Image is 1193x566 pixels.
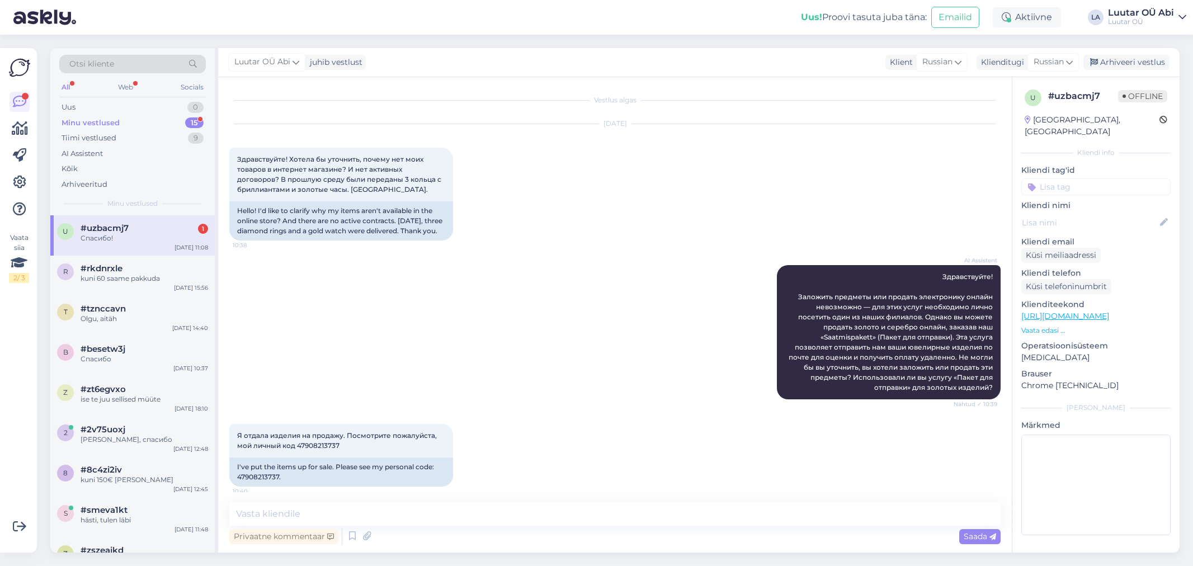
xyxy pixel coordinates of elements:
[229,95,1001,105] div: Vestlus algas
[81,394,208,404] div: ise te juu sellised müüte
[1034,56,1064,68] span: Russian
[69,58,114,70] span: Otsi kliente
[174,284,208,292] div: [DATE] 15:56
[62,102,76,113] div: Uus
[62,148,103,159] div: AI Assistent
[81,263,122,273] span: #rkdnrxle
[954,400,997,408] span: Nähtud ✓ 10:39
[1108,17,1174,26] div: Luutar OÜ
[9,233,29,283] div: Vaata siia
[1088,10,1104,25] div: LA
[1021,200,1171,211] p: Kliendi nimi
[173,485,208,493] div: [DATE] 12:45
[62,133,116,144] div: Tiimi vestlused
[305,56,362,68] div: juhib vestlust
[188,133,204,144] div: 9
[1021,236,1171,248] p: Kliendi email
[59,80,72,95] div: All
[81,233,208,243] div: Спасибо!
[81,545,124,555] span: #zszeaikd
[237,431,438,450] span: Я отдала изделия на продажу. Посмотрите пожалуйста, мой личный код 47908213737
[63,348,68,356] span: b
[955,256,997,265] span: AI Assistent
[229,119,1001,129] div: [DATE]
[175,404,208,413] div: [DATE] 18:10
[81,273,208,284] div: kuni 60 saame pakkuda
[1021,148,1171,158] div: Kliendi info
[1025,114,1159,138] div: [GEOGRAPHIC_DATA], [GEOGRAPHIC_DATA]
[81,515,208,525] div: hästi, tulen läbi
[229,529,338,544] div: Privaatne kommentaar
[63,469,68,477] span: 8
[178,80,206,95] div: Socials
[1021,403,1171,413] div: [PERSON_NAME]
[1021,248,1101,263] div: Küsi meiliaadressi
[801,12,822,22] b: Uus!
[1021,340,1171,352] p: Operatsioonisüsteem
[233,487,275,496] span: 10:40
[62,163,78,174] div: Kõik
[922,56,952,68] span: Russian
[234,56,290,68] span: Luutar OÜ Abi
[81,505,128,515] span: #smeva1kt
[81,435,208,445] div: [PERSON_NAME], спасибо
[81,465,122,475] span: #8c4zi2iv
[64,428,68,437] span: 2
[1108,8,1186,26] a: Luutar OÜ AbiLuutar OÜ
[1048,89,1118,103] div: # uzbacmj7
[1108,8,1174,17] div: Luutar OÜ Abi
[81,424,125,435] span: #2v75uoxj
[81,304,126,314] span: #tznccavn
[198,224,208,234] div: 1
[81,223,129,233] span: #uzbacmj7
[63,227,68,235] span: u
[62,179,107,190] div: Arhiveeritud
[173,445,208,453] div: [DATE] 12:48
[801,11,927,24] div: Proovi tasuta juba täna:
[1021,164,1171,176] p: Kliendi tag'id
[81,384,126,394] span: #zt6egvxo
[1118,90,1167,102] span: Offline
[993,7,1061,27] div: Aktiivne
[1083,55,1170,70] div: Arhiveeri vestlus
[1022,216,1158,229] input: Lisa nimi
[64,308,68,316] span: t
[185,117,204,129] div: 15
[81,314,208,324] div: Olgu, aitäh
[1021,299,1171,310] p: Klienditeekond
[62,117,120,129] div: Minu vestlused
[172,324,208,332] div: [DATE] 14:40
[1021,368,1171,380] p: Brauser
[885,56,913,68] div: Klient
[1021,419,1171,431] p: Märkmed
[1021,380,1171,392] p: Chrome [TECHNICAL_ID]
[229,457,453,487] div: I've put the items up for sale. Please see my personal code: 47908213737.
[63,267,68,276] span: r
[81,344,125,354] span: #besetw3j
[107,199,158,209] span: Minu vestlused
[233,241,275,249] span: 10:38
[81,354,208,364] div: Спасибо
[1021,267,1171,279] p: Kliendi telefon
[964,531,996,541] span: Saada
[63,549,68,558] span: z
[1021,178,1171,195] input: Lisa tag
[173,364,208,372] div: [DATE] 10:37
[175,525,208,534] div: [DATE] 11:48
[1030,93,1036,102] span: u
[237,155,443,194] span: Здравствуйте! Хотела бы уточнить, почему нет моих товаров в интернет магазине? И нет активных дог...
[229,201,453,240] div: Hello! I'd like to clarify why my items aren't available in the online store? And there are no ac...
[9,273,29,283] div: 2 / 3
[977,56,1024,68] div: Klienditugi
[1021,352,1171,364] p: [MEDICAL_DATA]
[931,7,979,28] button: Emailid
[9,57,30,78] img: Askly Logo
[187,102,204,113] div: 0
[175,243,208,252] div: [DATE] 11:08
[1021,326,1171,336] p: Vaata edasi ...
[116,80,135,95] div: Web
[81,475,208,485] div: kuni 150€ [PERSON_NAME]
[1021,311,1109,321] a: [URL][DOMAIN_NAME]
[1021,279,1111,294] div: Küsi telefoninumbrit
[64,509,68,517] span: s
